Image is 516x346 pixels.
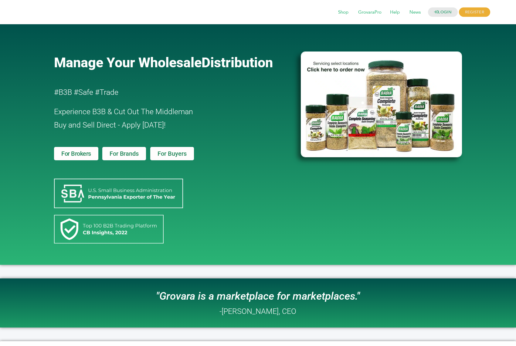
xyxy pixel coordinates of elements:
[61,151,91,157] span: For Brokers
[202,55,273,71] span: Distribution
[219,308,296,315] h2: -[PERSON_NAME], CEO
[150,147,194,160] a: For Buyers
[54,55,291,71] a: Manage Your WholesaleDistribution
[354,9,386,16] a: GrovaraPro
[334,9,353,16] a: Shop
[54,121,166,129] span: Buy and Sell Direct - Apply [DATE]!
[54,55,202,71] span: Manage Your Wholesale
[54,147,98,160] a: For Brokers
[386,7,404,18] span: Help
[334,7,353,18] span: Shop
[354,7,386,18] span: GrovaraPro
[110,151,138,157] span: For Brands
[459,8,490,17] span: REGISTER
[102,147,146,160] a: For Brands
[54,107,193,116] span: Experience B3B & Cut Out The Middleman
[54,86,266,99] h2: #B3B #Safe #Trade
[156,290,360,302] i: "Grovara is a marketplace for marketplaces."
[428,8,458,17] a: LOGIN
[158,151,187,157] span: For Buyers
[386,9,404,16] a: Help
[405,7,425,18] span: News
[405,9,425,16] a: News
